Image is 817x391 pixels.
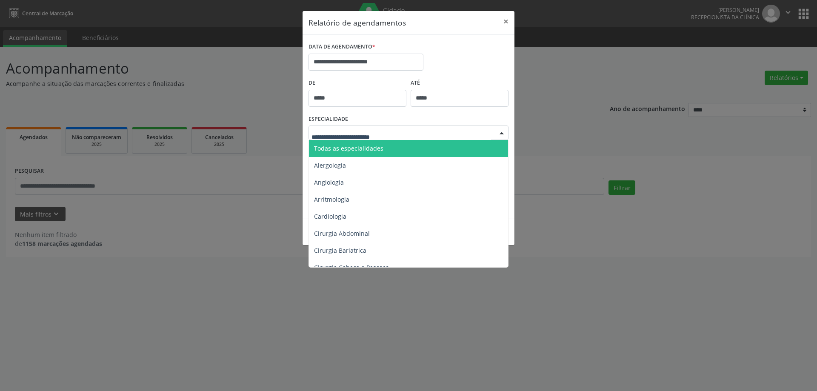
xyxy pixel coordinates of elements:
[314,161,346,169] span: Alergologia
[497,11,514,32] button: Close
[309,40,375,54] label: DATA DE AGENDAMENTO
[314,229,370,237] span: Cirurgia Abdominal
[314,195,349,203] span: Arritmologia
[314,144,383,152] span: Todas as especialidades
[314,212,346,220] span: Cardiologia
[314,263,389,271] span: Cirurgia Cabeça e Pescoço
[309,77,406,90] label: De
[309,17,406,28] h5: Relatório de agendamentos
[314,178,344,186] span: Angiologia
[411,77,508,90] label: ATÉ
[314,246,366,254] span: Cirurgia Bariatrica
[309,113,348,126] label: ESPECIALIDADE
